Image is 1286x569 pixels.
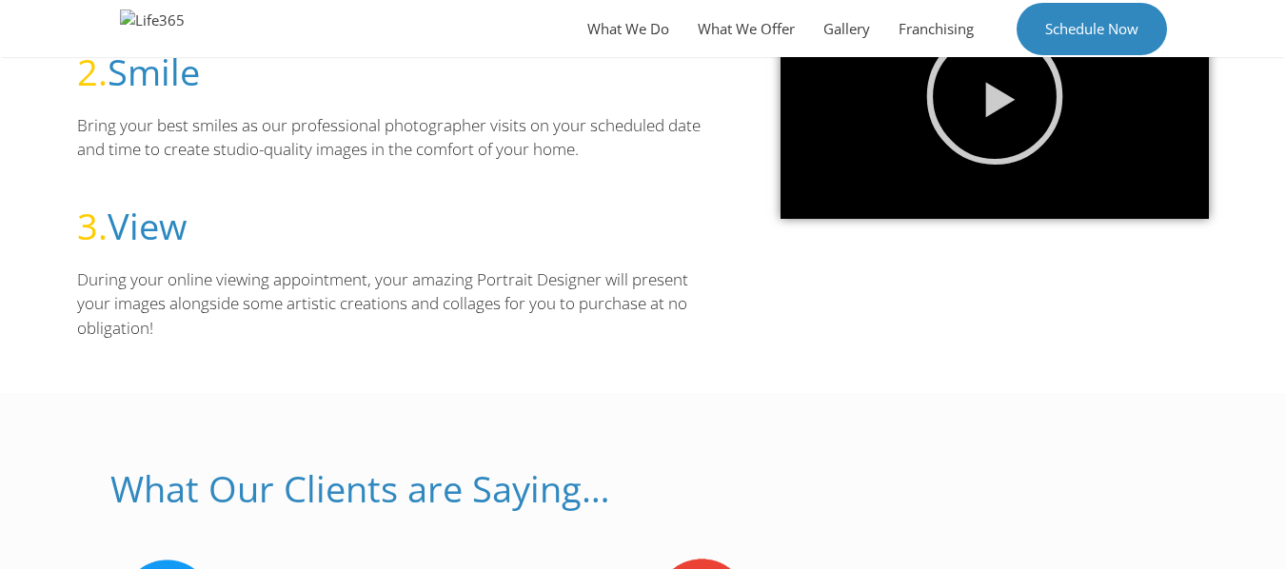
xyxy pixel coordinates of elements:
[77,201,108,250] span: 3.
[110,467,1177,511] h2: What Our Clients are Saying…
[108,47,200,96] a: Smile
[77,268,692,339] span: During your online viewing appointment, your amazing Portrait Designer will present your images a...
[1017,3,1167,55] a: Schedule Now
[77,114,704,161] span: Bring your best smiles as our professional photographer visits on your scheduled date and time to...
[923,26,1066,168] div: Play Video
[77,47,108,96] span: 2.
[108,201,187,250] a: View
